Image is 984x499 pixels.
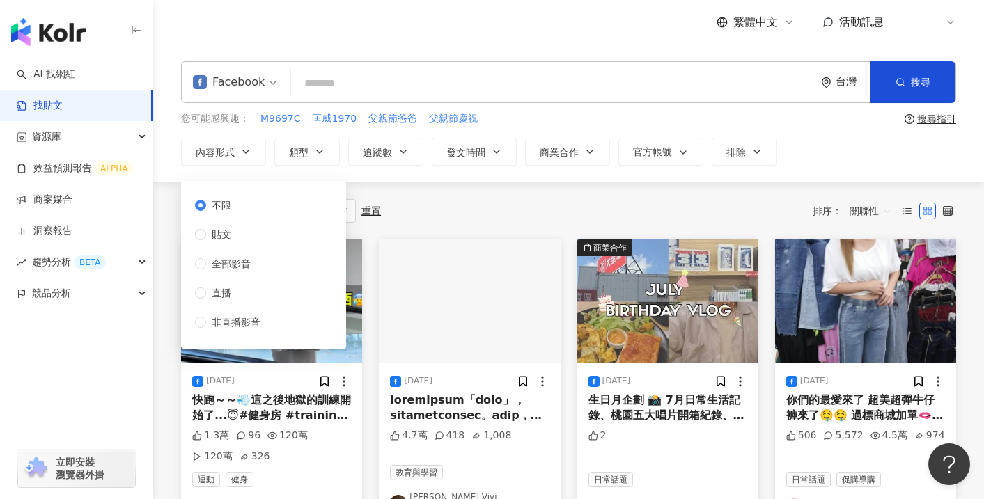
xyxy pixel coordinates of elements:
div: [DATE] [800,375,829,387]
span: M9697C [260,112,300,126]
div: 你們的最愛來了 超美超彈牛仔褲來了🤤🤤 過標商城加單🫦 你們的最愛來了 超美超彈牛仔褲來了🤤🤤 過標商城加單🫦 [786,393,945,424]
span: 趨勢分析 [32,246,106,278]
button: M9697C [260,111,301,127]
div: 商業合作 [593,241,627,255]
div: 1,008 [471,429,511,443]
button: 類型 [274,138,340,166]
span: 您可能感興趣： [181,112,249,126]
div: 1.3萬 [192,429,229,443]
button: 追蹤數 [348,138,423,166]
div: 2 [588,429,607,443]
span: 不限 [206,198,237,213]
div: Facebook [193,71,265,93]
div: 4.5萬 [870,429,907,443]
span: 搜尋 [911,77,930,88]
span: 健身 [226,472,253,487]
a: 效益預測報告ALPHA [17,161,133,175]
span: 運動 [192,472,220,487]
div: 快跑～～💨這之後地獄的訓練開始了...😇#健身房 #training #トレーニング [192,393,351,424]
span: 類型 [289,147,309,158]
a: 商案媒合 [17,193,72,207]
span: 活動訊息 [839,15,884,29]
div: BETA [74,255,106,269]
span: 發文時間 [446,147,485,158]
div: [DATE] [602,375,631,387]
span: 官方帳號 [633,146,672,157]
div: 120萬 [192,450,233,464]
span: 競品分析 [32,278,71,309]
span: 日常話題 [588,472,633,487]
div: 326 [240,450,270,464]
div: 96 [236,429,260,443]
div: 生日月企劃 📸 7月日常生活記錄、桃園五大唱片開箱紀錄、生日的我都在做什麼？？| DoReM! Soy [URL][DOMAIN_NAME] #VLOG #生日月Vlog #生日 #日常 #生活 [588,393,747,424]
div: 搜尋指引 [917,113,956,125]
img: chrome extension [22,457,49,480]
img: post-image [379,239,560,363]
div: 974 [914,429,945,443]
button: 父親節爸爸 [368,111,418,127]
div: loremipsum「dolo」，sitametconsec。adip，elits。 ⁡ doeiusmodtemporinc，utlaboreetdoloremagn。aliquaenima，... [390,393,549,424]
button: 內容形式 [181,138,266,166]
span: environment [821,77,831,88]
div: 5,572 [823,429,863,443]
span: 資源庫 [32,121,61,152]
button: 發文時間 [432,138,517,166]
button: 匡威1970 [311,111,357,127]
div: post-image商業合作 [577,239,758,363]
button: 官方帳號 [618,138,703,166]
img: post-image [577,239,758,363]
div: 120萬 [267,429,308,443]
button: 商業合作 [525,138,610,166]
span: 日常話題 [786,472,831,487]
span: 直播 [206,285,237,301]
button: 父親節慶祝 [428,111,478,127]
span: 教育與學習 [390,465,443,480]
button: 搜尋 [870,61,955,103]
div: 台灣 [836,76,870,88]
div: [DATE] [404,375,432,387]
span: 商業合作 [540,147,579,158]
span: 非直播影音 [206,315,266,330]
span: 父親節爸爸 [368,112,417,126]
span: 匡威1970 [312,112,357,126]
a: chrome extension立即安裝 瀏覽器外掛 [18,450,135,487]
span: rise [17,258,26,267]
span: 內容形式 [196,147,235,158]
span: 繁體中文 [733,15,778,30]
span: 父親節慶祝 [429,112,478,126]
img: post-image [775,239,956,363]
div: 506 [786,429,817,443]
span: 貼文 [206,227,237,242]
button: 排除 [712,138,777,166]
span: 排除 [726,147,746,158]
div: 418 [435,429,465,443]
span: 促購導購 [836,472,881,487]
div: 重置 [361,205,381,216]
span: 立即安裝 瀏覽器外掛 [56,456,104,481]
div: 4.7萬 [390,429,427,443]
span: question-circle [905,114,914,124]
img: logo [11,18,86,46]
a: searchAI 找網紅 [17,68,75,81]
div: 排序： [813,200,899,222]
span: 全部影音 [206,256,256,271]
a: 洞察報告 [17,224,72,238]
div: [DATE] [206,375,235,387]
a: 找貼文 [17,99,63,113]
span: 關聯性 [850,200,891,222]
span: K [922,15,928,30]
span: 追蹤數 [363,147,392,158]
iframe: Help Scout Beacon - Open [928,443,970,485]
